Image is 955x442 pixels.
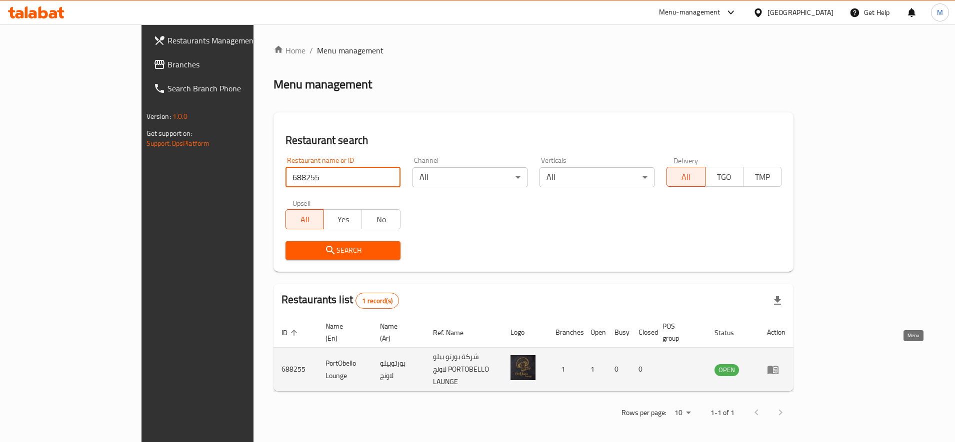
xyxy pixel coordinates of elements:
span: 1.0.0 [172,110,188,123]
th: Busy [606,317,630,348]
th: Action [759,317,793,348]
span: Version: [146,110,171,123]
div: All [539,167,654,187]
span: TGO [709,170,739,184]
td: بورتوبيلو لاونج [372,348,425,392]
span: POS group [662,320,694,344]
span: Status [714,327,747,339]
span: Branches [167,58,293,70]
label: Delivery [673,157,698,164]
td: 1 [547,348,582,392]
span: All [290,212,320,227]
button: Yes [323,209,362,229]
span: Name (En) [325,320,360,344]
span: OPEN [714,364,739,376]
p: 1-1 of 1 [710,407,734,419]
span: Yes [328,212,358,227]
th: Closed [630,317,654,348]
span: All [671,170,701,184]
a: Restaurants Management [145,28,301,52]
td: 0 [630,348,654,392]
span: TMP [747,170,777,184]
button: TGO [705,167,743,187]
h2: Menu management [273,76,372,92]
span: Get support on: [146,127,192,140]
div: Rows per page: [670,406,694,421]
span: M [937,7,943,18]
nav: breadcrumb [273,44,794,56]
span: Restaurants Management [167,34,293,46]
span: 1 record(s) [356,296,398,306]
td: 0 [606,348,630,392]
span: Menu management [317,44,383,56]
button: No [361,209,400,229]
a: Support.OpsPlatform [146,137,210,150]
input: Search for restaurant name or ID.. [285,167,400,187]
img: PortObello Lounge [510,355,535,380]
span: Ref. Name [433,327,476,339]
a: Branches [145,52,301,76]
span: No [366,212,396,227]
button: Search [285,241,400,260]
li: / [309,44,313,56]
span: Name (Ar) [380,320,413,344]
div: Export file [765,289,789,313]
button: All [666,167,705,187]
th: Logo [502,317,547,348]
th: Branches [547,317,582,348]
label: Upsell [292,199,311,206]
span: Search Branch Phone [167,82,293,94]
p: Rows per page: [621,407,666,419]
td: شركة بورتو بيلو لاونج PORTOBELLO LAUNGE [425,348,502,392]
td: 1 [582,348,606,392]
h2: Restaurants list [281,292,399,309]
div: All [412,167,527,187]
td: PortObello Lounge [317,348,372,392]
th: Open [582,317,606,348]
div: Total records count [355,293,399,309]
table: enhanced table [273,317,794,392]
span: Search [293,244,392,257]
button: TMP [743,167,781,187]
h2: Restaurant search [285,133,782,148]
div: [GEOGRAPHIC_DATA] [767,7,833,18]
span: ID [281,327,300,339]
div: Menu-management [659,6,720,18]
button: All [285,209,324,229]
a: Search Branch Phone [145,76,301,100]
